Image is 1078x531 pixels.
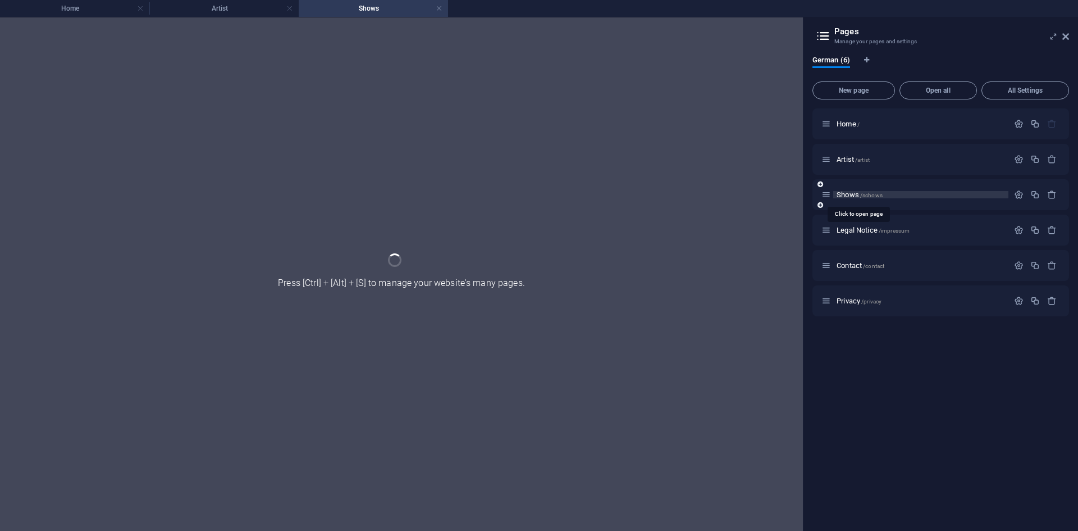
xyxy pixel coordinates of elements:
span: German (6) [812,53,850,69]
div: Remove [1047,190,1057,199]
div: Settings [1014,261,1024,270]
h3: Manage your pages and settings [834,37,1047,47]
span: Click to open page [837,297,881,305]
h4: Shows [299,2,448,15]
div: Duplicate [1030,190,1040,199]
div: Settings [1014,190,1024,199]
span: New page [817,87,890,94]
span: Click to open page [837,226,910,234]
span: Click to open page [837,261,884,270]
div: Duplicate [1030,261,1040,270]
div: Privacy/privacy [833,297,1008,305]
div: Duplicate [1030,296,1040,306]
h2: Pages [834,26,1069,37]
span: /privacy [861,298,881,305]
div: Settings [1014,225,1024,235]
span: /artist [855,157,870,163]
div: Home/ [833,120,1008,128]
div: Duplicate [1030,119,1040,129]
div: Remove [1047,155,1057,164]
div: Settings [1014,296,1024,306]
div: Duplicate [1030,225,1040,235]
div: Settings [1014,119,1024,129]
button: New page [812,81,895,99]
span: /contact [863,263,884,269]
span: /schows [860,192,883,198]
div: Legal Notice/impressum [833,226,1008,234]
div: Contact/contact [833,262,1008,269]
span: All Settings [986,87,1064,94]
div: The startpage cannot be deleted [1047,119,1057,129]
div: Remove [1047,261,1057,270]
span: /impressum [879,228,910,234]
div: Artist/artist [833,156,1008,163]
div: Remove [1047,296,1057,306]
button: All Settings [981,81,1069,99]
div: Remove [1047,225,1057,235]
span: Click to open page [837,120,860,128]
span: / [857,121,860,128]
div: Duplicate [1030,155,1040,164]
h4: Artist [149,2,299,15]
button: Open all [899,81,977,99]
span: Click to open page [837,155,870,164]
div: Settings [1014,155,1024,164]
span: Shows [837,190,883,199]
span: Open all [905,87,972,94]
div: Shows/schows [833,191,1008,198]
div: Language Tabs [812,56,1069,77]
